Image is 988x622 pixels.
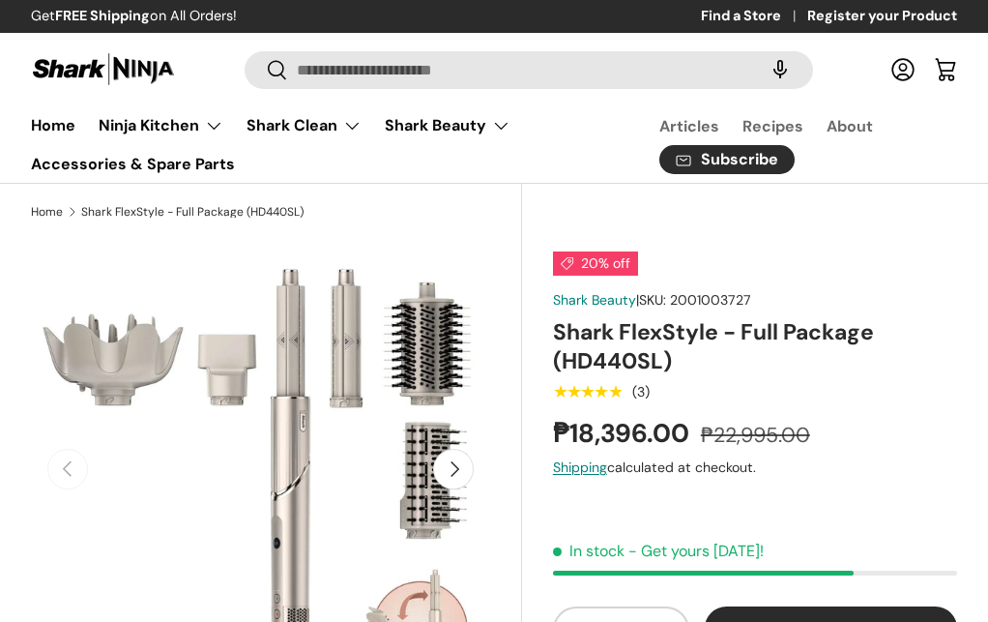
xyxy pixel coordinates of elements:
[31,6,237,27] p: Get on All Orders!
[553,458,957,478] div: calculated at checkout.
[553,382,622,401] span: ★★★★★
[670,291,751,309] span: 2001003727
[81,206,304,218] a: Shark FlexStyle - Full Package (HD440SL)
[553,459,607,476] a: Shipping
[31,106,613,183] nav: Primary
[636,291,751,309] span: |
[235,106,373,145] summary: Shark Clean
[628,541,764,561] p: - Get yours [DATE]!
[742,107,803,145] a: Recipes
[31,206,63,218] a: Home
[247,106,362,145] a: Shark Clean
[385,106,510,145] a: Shark Beauty
[827,107,873,145] a: About
[553,252,638,276] span: 20% off
[99,106,223,145] a: Ninja Kitchen
[701,152,778,167] span: Subscribe
[31,203,522,221] nav: Breadcrumbs
[701,6,807,27] a: Find a Store
[553,291,636,309] a: Shark Beauty
[31,106,75,144] a: Home
[632,385,650,400] div: (3)
[31,145,235,183] a: Accessories & Spare Parts
[807,6,957,27] a: Register your Product
[55,7,150,24] strong: FREE Shipping
[553,416,694,450] strong: ₱18,396.00
[373,106,522,145] summary: Shark Beauty
[31,50,176,88] img: Shark Ninja Philippines
[553,383,622,400] div: 5.0 out of 5.0 stars
[613,106,957,183] nav: Secondary
[87,106,235,145] summary: Ninja Kitchen
[553,541,625,561] span: In stock
[659,145,795,175] a: Subscribe
[659,107,719,145] a: Articles
[701,422,810,449] s: ₱22,995.00
[553,318,957,375] h1: Shark FlexStyle - Full Package (HD440SL)
[749,48,811,91] speech-search-button: Search by voice
[639,291,666,309] span: SKU:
